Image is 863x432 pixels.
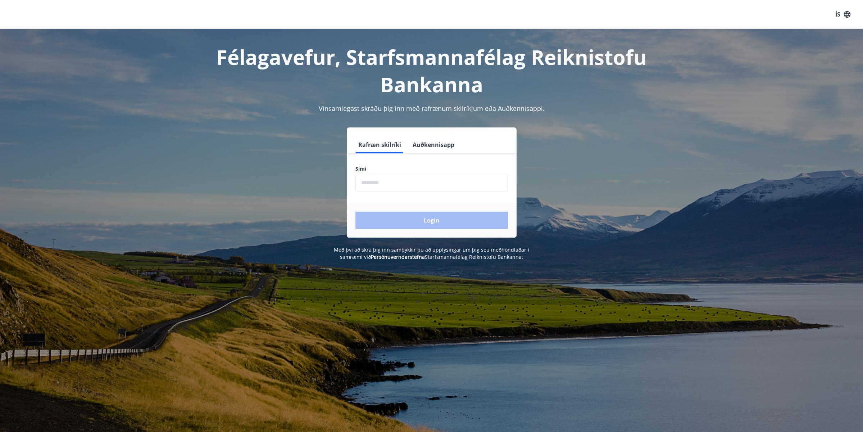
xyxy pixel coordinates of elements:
a: Persónuverndarstefna [371,253,425,260]
button: Auðkennisapp [410,136,457,153]
h1: Félagavefur, Starfsmannafélag Reiknistofu Bankanna [181,43,682,98]
span: Með því að skrá þig inn samþykkir þú að upplýsingar um þig séu meðhöndlaðar í samræmi við Starfsm... [334,246,529,260]
label: Sími [355,165,508,172]
button: ÍS [831,8,854,21]
button: Rafræn skilríki [355,136,404,153]
span: Vinsamlegast skráðu þig inn með rafrænum skilríkjum eða Auðkennisappi. [319,104,545,113]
